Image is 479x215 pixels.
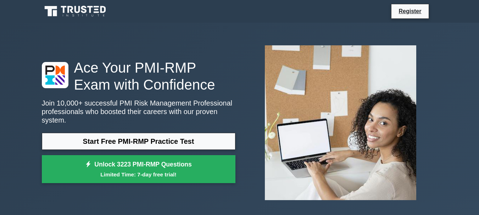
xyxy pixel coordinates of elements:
[51,170,227,179] small: Limited Time: 7-day free trial!
[42,155,235,183] a: Unlock 3223 PMI-RMP QuestionsLimited Time: 7-day free trial!
[42,59,235,93] h1: Ace Your PMI-RMP Exam with Confidence
[394,7,425,16] a: Register
[42,99,235,124] p: Join 10,000+ successful PMI Risk Management Professional professionals who boosted their careers ...
[42,133,235,150] a: Start Free PMI-RMP Practice Test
